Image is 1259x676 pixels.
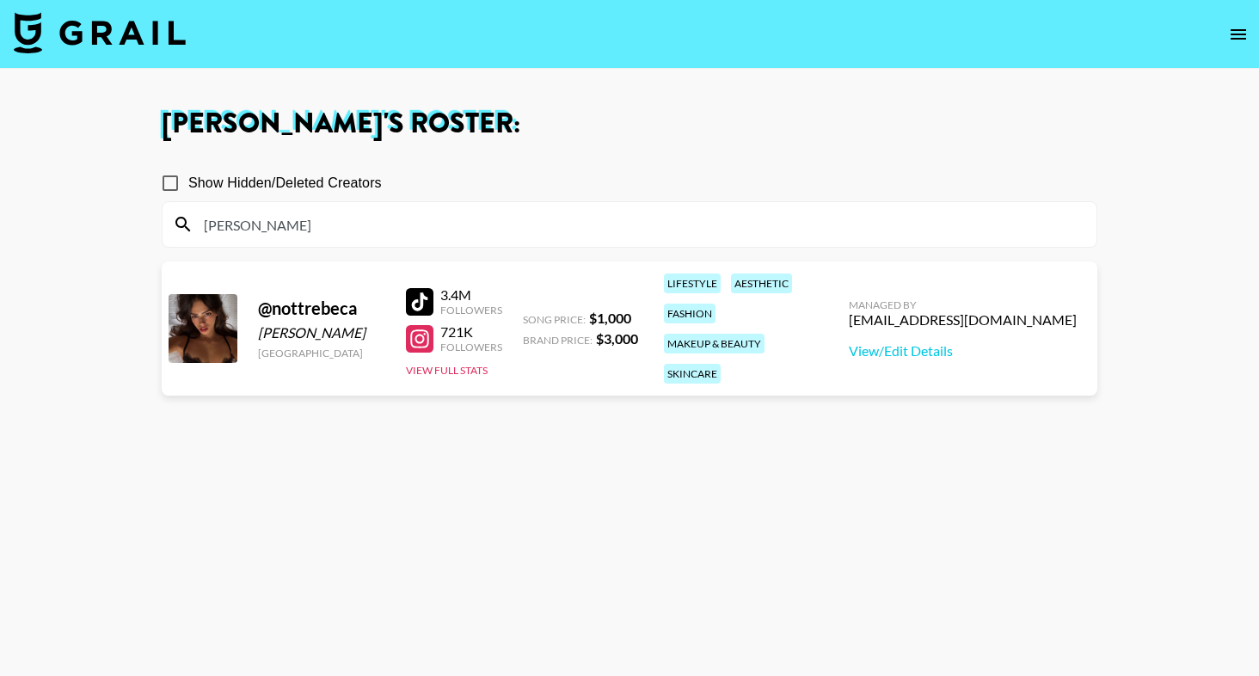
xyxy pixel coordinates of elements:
[440,286,502,304] div: 3.4M
[731,273,792,293] div: aesthetic
[258,324,385,341] div: [PERSON_NAME]
[406,364,488,377] button: View Full Stats
[589,310,631,326] strong: $ 1,000
[14,12,186,53] img: Grail Talent
[162,110,1097,138] h1: [PERSON_NAME] 's Roster:
[849,298,1077,311] div: Managed By
[440,304,502,316] div: Followers
[440,341,502,353] div: Followers
[188,173,382,194] span: Show Hidden/Deleted Creators
[664,334,765,353] div: makeup & beauty
[664,364,721,384] div: skincare
[523,334,593,347] span: Brand Price:
[664,273,721,293] div: lifestyle
[440,323,502,341] div: 721K
[596,330,638,347] strong: $ 3,000
[664,304,715,323] div: fashion
[849,342,1077,360] a: View/Edit Details
[849,311,1077,329] div: [EMAIL_ADDRESS][DOMAIN_NAME]
[258,298,385,319] div: @ nottrebeca
[258,347,385,360] div: [GEOGRAPHIC_DATA]
[193,211,1086,238] input: Search by User Name
[1221,17,1256,52] button: open drawer
[523,313,586,326] span: Song Price:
